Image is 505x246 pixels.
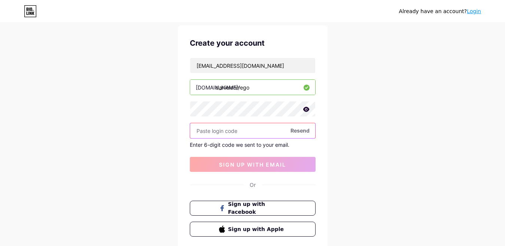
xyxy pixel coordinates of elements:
div: [DOMAIN_NAME]/ [196,83,240,91]
button: Sign up with Apple [190,222,316,237]
input: Paste login code [190,123,315,138]
span: Resend [290,127,310,134]
button: sign up with email [190,157,316,172]
button: Sign up with Facebook [190,201,316,216]
div: Or [250,181,256,189]
span: Sign up with Facebook [228,200,286,216]
span: Sign up with Apple [228,225,286,233]
div: Enter 6-digit code we sent to your email. [190,142,316,148]
input: username [190,80,315,95]
span: sign up with email [219,161,286,168]
div: Already have an account? [399,7,481,15]
a: Login [467,8,481,14]
div: Create your account [190,37,316,49]
input: Email [190,58,315,73]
